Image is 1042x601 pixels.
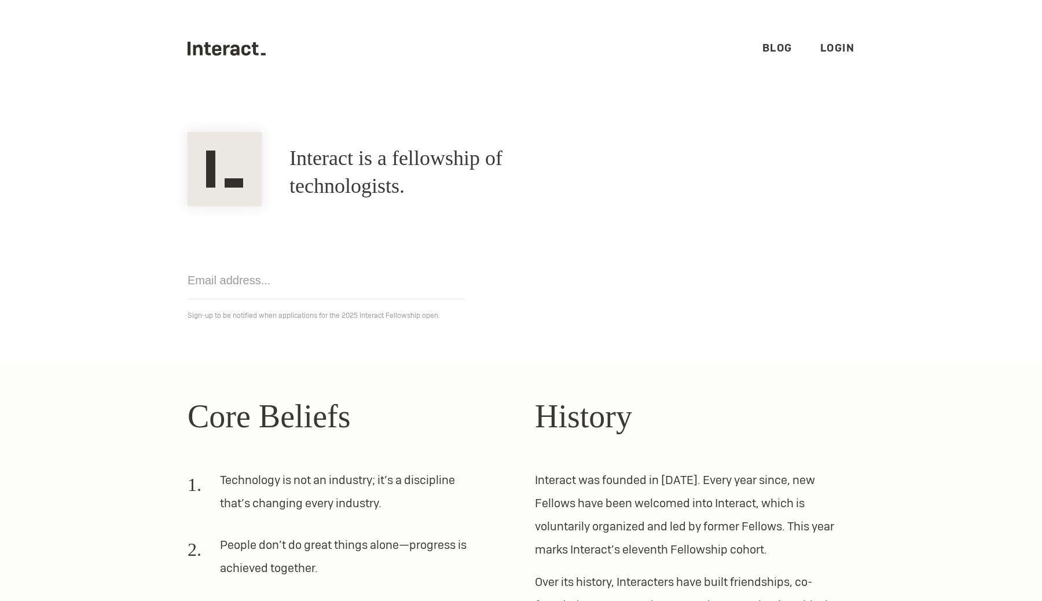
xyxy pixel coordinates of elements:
[535,392,854,441] h2: History
[188,392,507,441] h2: Core Beliefs
[762,41,792,54] a: Blog
[289,145,602,200] h1: Interact is a fellowship of technologists.
[535,468,854,561] p: Interact was founded in [DATE]. Every year since, new Fellows have been welcomed into Interact, w...
[188,262,465,299] input: Email address...
[188,132,262,206] img: Interact Logo
[188,468,479,524] li: Technology is not an industry; it’s a discipline that’s changing every industry.
[188,533,479,589] li: People don’t do great things alone—progress is achieved together.
[820,41,855,54] a: Login
[188,309,854,323] p: Sign-up to be notified when applications for the 2025 Interact Fellowship open.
